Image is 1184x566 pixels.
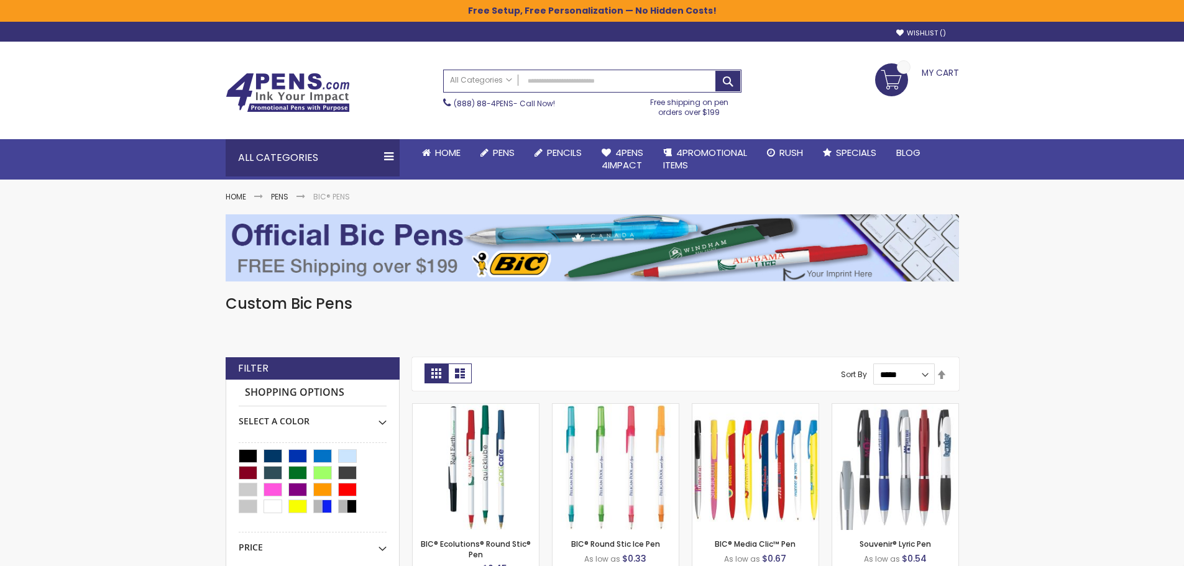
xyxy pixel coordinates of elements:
[592,139,653,180] a: 4Pens4impact
[724,554,760,564] span: As low as
[239,380,387,406] strong: Shopping Options
[584,554,620,564] span: As low as
[762,552,786,565] span: $0.67
[896,29,946,38] a: Wishlist
[832,404,958,530] img: Souvenir® Lyric Pen
[571,539,660,549] a: BIC® Round Stic Ice Pen
[553,403,679,414] a: BIC® Round Stic Ice Pen
[239,406,387,427] div: Select A Color
[886,139,930,167] a: Blog
[841,369,867,380] label: Sort By
[860,539,931,549] a: Souvenir® Lyric Pen
[454,98,555,109] span: - Call Now!
[692,404,819,530] img: BIC® Media Clic™ Pen
[421,539,531,559] a: BIC® Ecolutions® Round Stic® Pen
[226,139,400,176] div: All Categories
[313,191,350,202] strong: BIC® Pens
[715,539,796,549] a: BIC® Media Clic™ Pen
[444,70,518,91] a: All Categories
[226,73,350,112] img: 4Pens Custom Pens and Promotional Products
[435,146,461,159] span: Home
[450,75,512,85] span: All Categories
[663,146,747,171] span: 4PROMOTIONAL ITEMS
[832,403,958,414] a: Souvenir® Lyric Pen
[864,554,900,564] span: As low as
[412,139,470,167] a: Home
[779,146,803,159] span: Rush
[653,139,757,180] a: 4PROMOTIONALITEMS
[525,139,592,167] a: Pencils
[271,191,288,202] a: Pens
[226,294,959,314] h1: Custom Bic Pens
[547,146,582,159] span: Pencils
[424,363,448,383] strong: Grid
[470,139,525,167] a: Pens
[238,362,268,375] strong: Filter
[813,139,886,167] a: Specials
[902,552,927,565] span: $0.54
[413,404,539,530] img: BIC® Ecolutions® Round Stic® Pen
[637,93,741,117] div: Free shipping on pen orders over $199
[454,98,513,109] a: (888) 88-4PENS
[239,532,387,554] div: Price
[226,214,959,281] img: BIC® Pens
[757,139,813,167] a: Rush
[622,552,646,565] span: $0.33
[896,146,920,159] span: Blog
[553,404,679,530] img: BIC® Round Stic Ice Pen
[836,146,876,159] span: Specials
[493,146,515,159] span: Pens
[692,403,819,414] a: BIC® Media Clic™ Pen
[226,191,246,202] a: Home
[413,403,539,414] a: BIC® Ecolutions® Round Stic® Pen
[602,146,643,171] span: 4Pens 4impact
